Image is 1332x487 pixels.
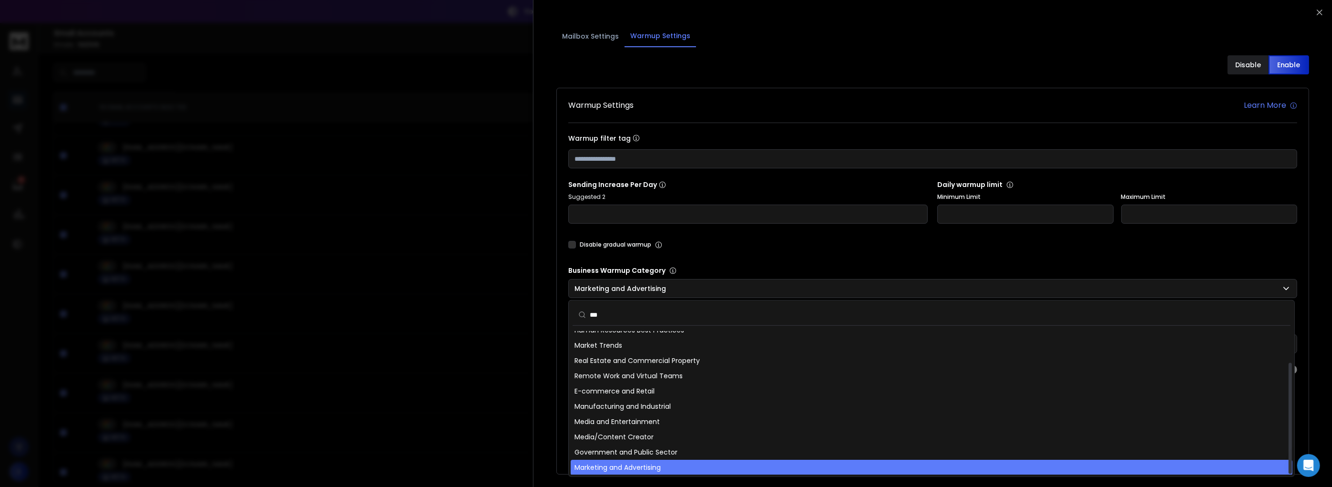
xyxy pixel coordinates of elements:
[1297,454,1320,477] div: Open Intercom Messenger
[574,417,660,426] span: Media and Entertainment
[574,386,655,396] span: E-commerce and Retail
[574,325,684,335] span: Human Resources Best Practices
[574,371,683,381] span: Remote Work and Virtual Teams
[574,432,654,442] span: Media/Content Creator
[574,463,661,472] span: Marketing and Advertising
[574,356,700,365] span: Real Estate and Commercial Property
[574,341,622,350] span: Market Trends
[574,402,671,411] span: Manufacturing and Industrial
[574,447,677,457] span: Government and Public Sector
